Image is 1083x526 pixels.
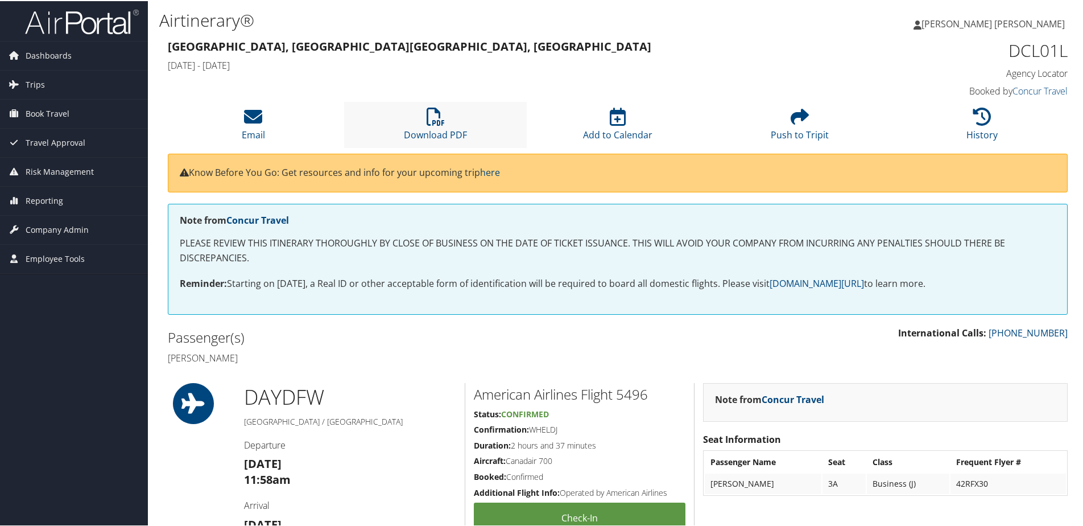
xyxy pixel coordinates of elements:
[180,276,1056,290] p: Starting on [DATE], a Real ID or other acceptable form of identification will be required to boar...
[474,470,685,482] h5: Confirmed
[180,235,1056,264] p: PLEASE REVIEW THIS ITINERARY THOROUGHLY BY CLOSE OF BUSINESS ON THE DATE OF TICKET ISSUANCE. THIS...
[26,157,94,185] span: Risk Management
[25,7,139,34] img: airportal-logo.png
[244,438,456,450] h4: Departure
[474,470,506,481] strong: Booked:
[950,472,1066,493] td: 42RFX30
[822,451,866,471] th: Seat
[474,486,560,497] strong: Additional Flight Info:
[950,451,1066,471] th: Frequent Flyer #
[913,6,1076,40] a: [PERSON_NAME] [PERSON_NAME]
[226,213,289,225] a: Concur Travel
[180,276,227,289] strong: Reminder:
[242,113,265,140] a: Email
[770,276,864,289] a: [DOMAIN_NAME][URL]
[898,326,986,338] strong: International Calls:
[26,98,69,127] span: Book Travel
[474,423,685,434] h5: WHELDJ
[867,472,949,493] td: Business (J)
[966,113,998,140] a: History
[705,472,821,493] td: [PERSON_NAME]
[989,326,1068,338] a: [PHONE_NUMBER]
[26,244,85,272] span: Employee Tools
[771,113,829,140] a: Push to Tripit
[180,165,1056,179] p: Know Before You Go: Get resources and info for your upcoming trip
[244,498,456,511] h4: Arrival
[501,408,549,418] span: Confirmed
[474,486,685,498] h5: Operated by American Airlines
[474,423,529,434] strong: Confirmation:
[404,113,467,140] a: Download PDF
[715,392,824,405] strong: Note from
[26,128,85,156] span: Travel Approval
[26,69,45,98] span: Trips
[168,351,609,363] h4: [PERSON_NAME]
[705,451,821,471] th: Passenger Name
[244,455,282,470] strong: [DATE]
[855,66,1068,79] h4: Agency Locator
[474,408,501,418] strong: Status:
[474,454,506,465] strong: Aircraft:
[474,439,685,450] h5: 2 hours and 37 minutes
[26,40,72,69] span: Dashboards
[855,84,1068,96] h4: Booked by
[26,186,63,214] span: Reporting
[474,454,685,466] h5: Canadair 700
[244,382,456,410] h1: DAY DFW
[244,471,291,486] strong: 11:58am
[168,58,838,71] h4: [DATE] - [DATE]
[180,213,289,225] strong: Note from
[762,392,824,405] a: Concur Travel
[159,7,771,31] h1: Airtinerary®
[1012,84,1068,96] a: Concur Travel
[26,215,89,243] span: Company Admin
[867,451,949,471] th: Class
[474,384,685,403] h2: American Airlines Flight 5496
[855,38,1068,61] h1: DCL01L
[703,432,781,445] strong: Seat Information
[168,327,609,346] h2: Passenger(s)
[168,38,651,53] strong: [GEOGRAPHIC_DATA], [GEOGRAPHIC_DATA] [GEOGRAPHIC_DATA], [GEOGRAPHIC_DATA]
[822,472,866,493] td: 3A
[474,439,511,450] strong: Duration:
[480,165,500,178] a: here
[244,415,456,426] h5: [GEOGRAPHIC_DATA] / [GEOGRAPHIC_DATA]
[583,113,652,140] a: Add to Calendar
[921,17,1065,29] span: [PERSON_NAME] [PERSON_NAME]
